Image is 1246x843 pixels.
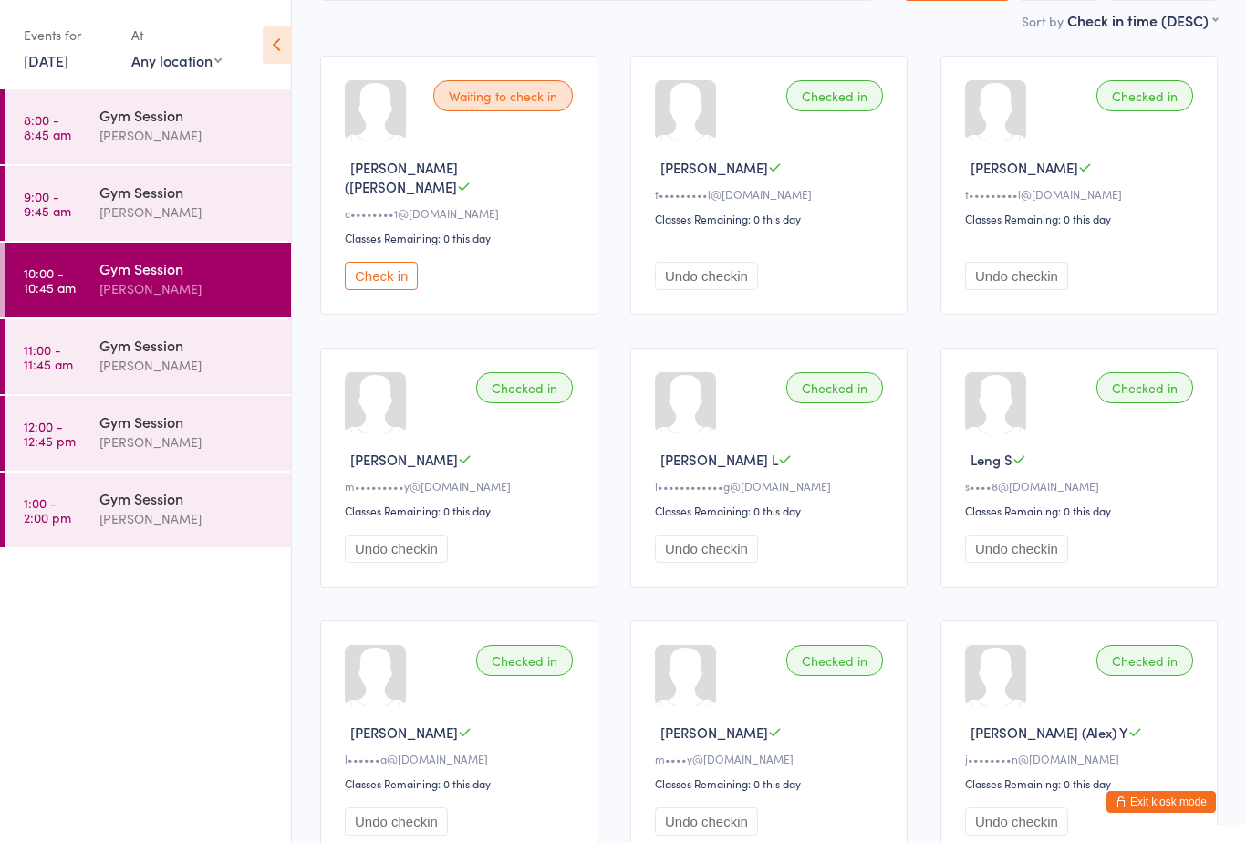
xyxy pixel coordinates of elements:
[24,20,113,50] div: Events for
[24,419,76,448] time: 12:00 - 12:45 pm
[345,807,448,836] button: Undo checkin
[655,262,758,290] button: Undo checkin
[345,158,458,196] span: [PERSON_NAME] ([PERSON_NAME]
[786,645,883,676] div: Checked in
[476,372,573,403] div: Checked in
[965,186,1199,202] div: t•••••••••l@[DOMAIN_NAME]
[24,342,73,371] time: 11:00 - 11:45 am
[655,478,888,494] div: l••••••••••••g@[DOMAIN_NAME]
[99,125,275,146] div: [PERSON_NAME]
[965,751,1199,766] div: j••••••••n@[DOMAIN_NAME]
[350,723,458,742] span: [PERSON_NAME]
[5,166,291,241] a: 9:00 -9:45 amGym Session[PERSON_NAME]
[971,723,1128,742] span: [PERSON_NAME] (Alex) Y
[5,319,291,394] a: 11:00 -11:45 amGym Session[PERSON_NAME]
[965,262,1068,290] button: Undo checkin
[24,112,71,141] time: 8:00 - 8:45 am
[5,243,291,317] a: 10:00 -10:45 amGym Session[PERSON_NAME]
[99,488,275,508] div: Gym Session
[345,205,578,221] div: c••••••••1@[DOMAIN_NAME]
[99,202,275,223] div: [PERSON_NAME]
[345,230,578,245] div: Classes Remaining: 0 this day
[660,723,768,742] span: [PERSON_NAME]
[24,265,76,295] time: 10:00 - 10:45 am
[345,751,578,766] div: l••••••a@[DOMAIN_NAME]
[1096,372,1193,403] div: Checked in
[655,503,888,518] div: Classes Remaining: 0 this day
[655,751,888,766] div: m••••y@[DOMAIN_NAME]
[965,503,1199,518] div: Classes Remaining: 0 this day
[660,158,768,177] span: [PERSON_NAME]
[1022,12,1064,30] label: Sort by
[24,50,68,70] a: [DATE]
[655,186,888,202] div: t•••••••••l@[DOMAIN_NAME]
[345,535,448,563] button: Undo checkin
[965,211,1199,226] div: Classes Remaining: 0 this day
[971,158,1078,177] span: [PERSON_NAME]
[786,80,883,111] div: Checked in
[99,258,275,278] div: Gym Session
[655,775,888,791] div: Classes Remaining: 0 this day
[1096,80,1193,111] div: Checked in
[1106,791,1216,813] button: Exit kiosk mode
[965,535,1068,563] button: Undo checkin
[965,775,1199,791] div: Classes Remaining: 0 this day
[99,355,275,376] div: [PERSON_NAME]
[655,807,758,836] button: Undo checkin
[24,495,71,525] time: 1:00 - 2:00 pm
[971,450,1012,469] span: Leng S
[1067,10,1218,30] div: Check in time (DESC)
[131,20,222,50] div: At
[5,89,291,164] a: 8:00 -8:45 amGym Session[PERSON_NAME]
[99,432,275,453] div: [PERSON_NAME]
[131,50,222,70] div: Any location
[345,262,418,290] button: Check in
[433,80,573,111] div: Waiting to check in
[965,478,1199,494] div: s••••8@[DOMAIN_NAME]
[99,335,275,355] div: Gym Session
[350,450,458,469] span: [PERSON_NAME]
[345,775,578,791] div: Classes Remaining: 0 this day
[99,182,275,202] div: Gym Session
[345,503,578,518] div: Classes Remaining: 0 this day
[660,450,778,469] span: [PERSON_NAME] L
[965,807,1068,836] button: Undo checkin
[5,396,291,471] a: 12:00 -12:45 pmGym Session[PERSON_NAME]
[5,473,291,547] a: 1:00 -2:00 pmGym Session[PERSON_NAME]
[99,411,275,432] div: Gym Session
[655,535,758,563] button: Undo checkin
[786,372,883,403] div: Checked in
[655,211,888,226] div: Classes Remaining: 0 this day
[1096,645,1193,676] div: Checked in
[476,645,573,676] div: Checked in
[24,189,71,218] time: 9:00 - 9:45 am
[99,278,275,299] div: [PERSON_NAME]
[99,105,275,125] div: Gym Session
[99,508,275,529] div: [PERSON_NAME]
[345,478,578,494] div: m•••••••••y@[DOMAIN_NAME]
